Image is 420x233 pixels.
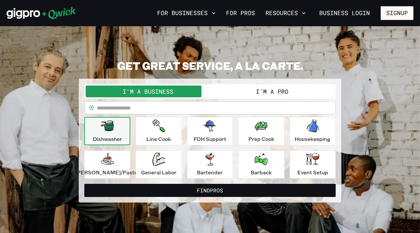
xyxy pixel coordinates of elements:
[136,150,181,179] button: General Labor
[290,150,336,179] button: Event Setup
[238,117,284,145] button: Prep Cook
[295,135,330,143] p: Housekeeping
[248,135,274,143] p: Prep Cook
[210,86,334,97] button: I'm a Pro
[197,168,223,176] p: Bartender
[146,135,171,143] p: Line Cook
[314,6,375,20] a: Business Login
[290,117,336,145] button: Housekeeping
[75,168,139,176] p: [PERSON_NAME]/Pastry
[223,8,258,19] a: For Pros
[251,168,272,176] p: Barback
[84,150,130,179] button: [PERSON_NAME]/Pastry
[297,168,328,176] p: Event Setup
[84,184,336,197] button: FindPros
[79,59,341,72] h2: GET GREAT SERVICE, A LA CARTE.
[136,117,181,145] button: Line Cook
[155,8,218,19] button: For Businesses
[187,117,233,145] button: FOH Support
[86,86,210,97] button: I'm a Business
[84,117,130,145] button: Dishwasher
[141,168,177,176] p: General Labor
[381,6,413,20] button: Signup
[194,135,226,143] p: FOH Support
[238,150,284,179] button: Barback
[187,150,233,179] button: Bartender
[263,8,308,19] button: Resources
[93,135,122,143] p: Dishwasher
